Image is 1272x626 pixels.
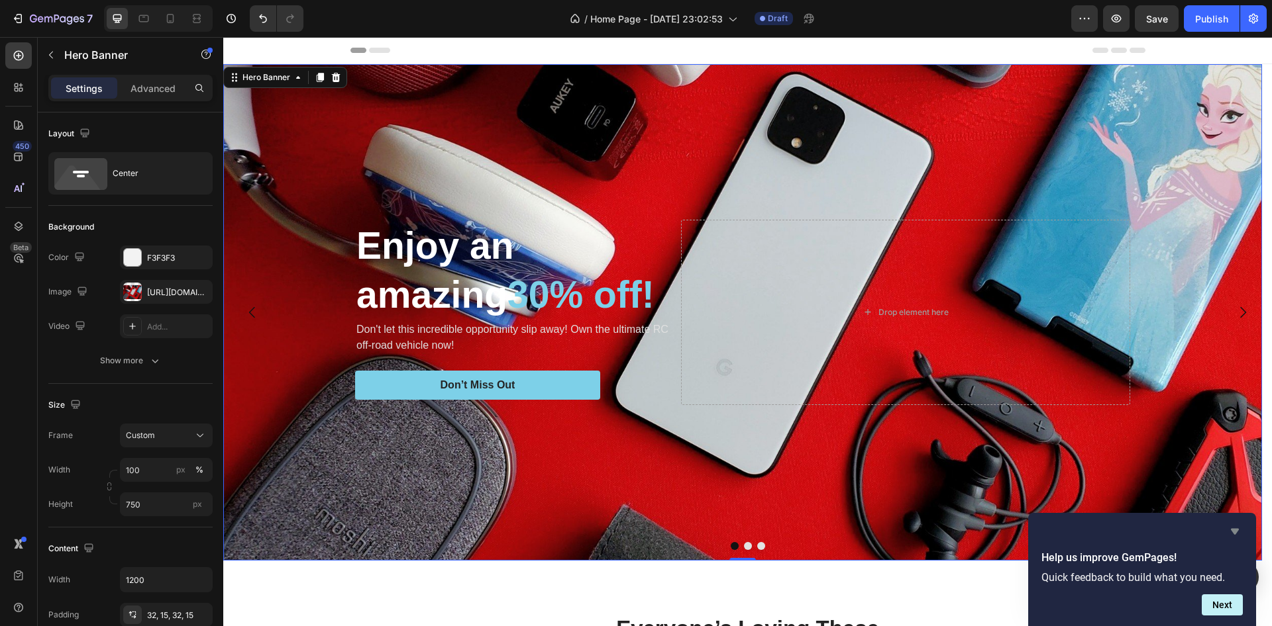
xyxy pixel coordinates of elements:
[1227,523,1243,539] button: Hide survey
[1041,550,1243,566] h2: Help us improve GemPages!
[1001,257,1038,294] button: Carousel Next Arrow
[1041,571,1243,584] p: Quick feedback to build what you need.
[129,578,921,606] p: Everyone’s Loving These
[48,498,73,510] label: Height
[121,568,212,592] input: Auto
[147,321,209,333] div: Add...
[17,34,70,46] div: Hero Banner
[584,12,588,26] span: /
[120,492,213,516] input: px
[64,47,177,63] p: Hero Banner
[48,574,70,586] div: Width
[284,236,431,279] span: 30% off!
[176,464,185,476] div: px
[48,125,93,143] div: Layout
[66,81,103,95] p: Settings
[48,429,73,441] label: Frame
[1195,12,1228,26] div: Publish
[217,341,292,355] div: Don’t Miss Out
[223,37,1272,626] iframe: Design area
[507,505,515,513] button: Dot
[48,396,83,414] div: Size
[48,318,88,335] div: Video
[48,464,70,476] label: Width
[13,141,32,152] div: 450
[768,13,788,24] span: Draft
[147,252,209,264] div: F3F3F3
[173,462,189,478] button: %
[1202,594,1243,615] button: Next question
[1146,13,1168,24] span: Save
[100,354,162,367] div: Show more
[120,458,213,482] input: px%
[250,5,303,32] div: Undo/Redo
[120,424,213,447] button: Custom
[521,505,529,513] button: Dot
[131,81,176,95] p: Advanced
[193,499,202,509] span: px
[48,221,94,233] div: Background
[590,12,723,26] span: Home Page - [DATE] 23:02:53
[132,334,377,363] button: Don’t Miss Out
[655,270,725,281] div: Drop element here
[191,462,207,478] button: px
[10,242,32,253] div: Beta
[48,349,213,373] button: Show more
[5,5,99,32] button: 7
[1041,523,1243,615] div: Help us improve GemPages!
[48,283,90,301] div: Image
[133,285,451,316] p: Don't let this incredible opportunity slip away! Own the ultimate RC off-road vehicle now!
[534,505,542,513] button: Dot
[113,158,193,189] div: Center
[195,464,203,476] div: %
[147,287,209,298] div: [URL][DOMAIN_NAME]
[87,11,93,26] p: 7
[48,540,97,558] div: Content
[48,249,87,267] div: Color
[48,609,79,621] div: Padding
[1184,5,1240,32] button: Publish
[147,609,209,621] div: 32, 15, 32, 15
[126,429,155,441] span: Custom
[1135,5,1179,32] button: Save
